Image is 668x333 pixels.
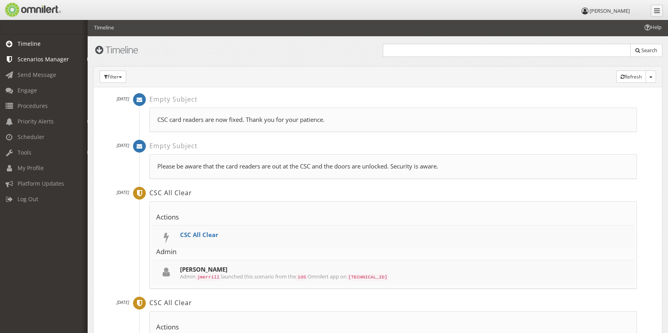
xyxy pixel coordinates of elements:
[18,133,45,141] span: Scheduler
[18,149,31,156] span: Tools
[94,24,114,31] li: Timeline
[18,55,69,63] span: Scenarios Manager
[117,142,129,148] small: [DATE]
[18,180,64,187] span: Platform Updates
[651,5,663,17] a: Collapse Menu
[590,7,630,14] span: [PERSON_NAME]
[630,44,662,57] button: Search
[616,71,646,83] button: Refresh
[117,299,129,305] small: [DATE]
[180,265,630,280] h4: [PERSON_NAME]
[157,116,629,124] p: CSC card readers are now fixed. Thank you for your patience.
[18,40,41,47] span: Timeline
[100,71,126,83] button: Filter
[347,274,389,281] code: [TECHNICAL_ID]
[93,45,373,55] h1: Timeline
[18,86,37,94] span: Engage
[149,141,198,150] span: Empty Subject
[149,95,198,104] span: Empty Subject
[641,47,657,54] span: Search
[18,164,44,172] span: My Profile
[18,71,56,78] span: Send Message
[152,244,634,260] th: Admin
[117,189,129,195] small: [DATE]
[180,274,630,280] small: Admin launched this scenario from the Omnilert app on
[180,231,218,239] a: CSC All Clear
[4,3,61,17] img: Omnilert
[643,24,662,31] span: Help
[18,195,38,203] span: Log Out
[18,102,48,110] span: Procedures
[296,274,308,281] code: iOS
[152,209,634,225] th: Actions
[117,96,129,102] small: [DATE]
[157,162,629,170] p: Please be aware that the card readers are out at the CSC and the doors are unlocked. Security is ...
[149,188,637,197] h2: CSC All Clear
[18,118,54,125] span: Priority Alerts
[196,274,221,281] code: jmerrill
[149,298,637,307] h2: CSC All Clear
[18,6,34,13] span: Help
